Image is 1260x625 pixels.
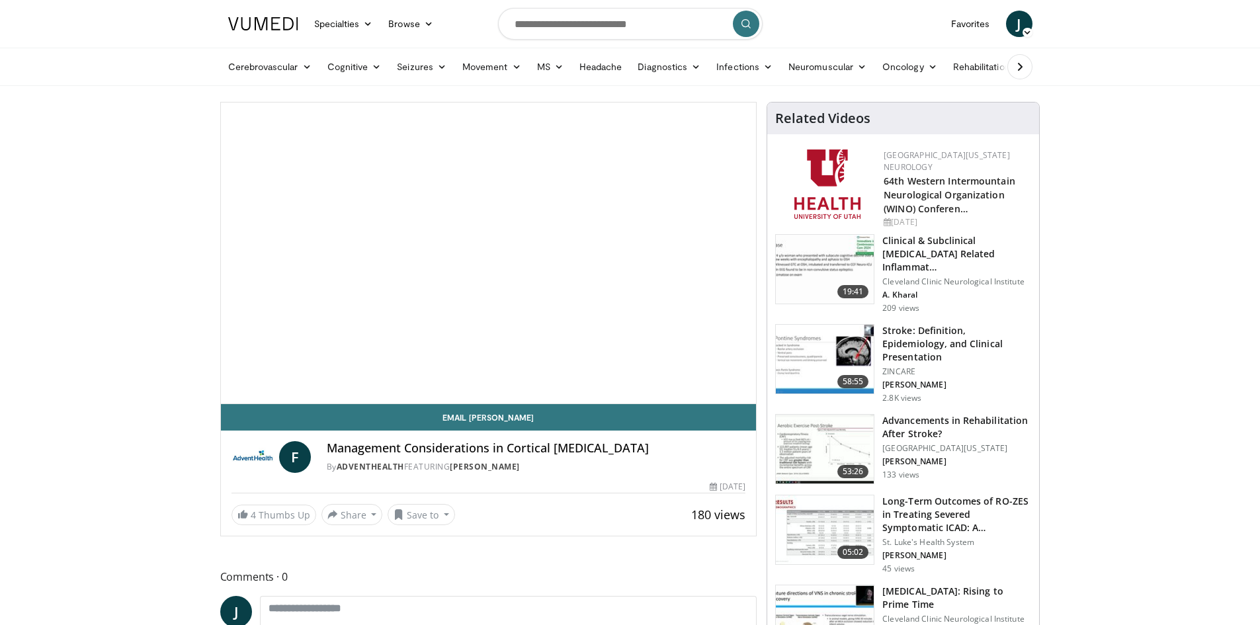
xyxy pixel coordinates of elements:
button: Share [321,504,383,525]
a: F [279,441,311,473]
a: 19:41 Clinical & Subclinical [MEDICAL_DATA] Related Inflammat… Cleveland Clinic Neurological Inst... [775,234,1031,313]
a: Email [PERSON_NAME] [221,404,757,431]
p: [GEOGRAPHIC_DATA][US_STATE] [882,443,1031,454]
img: f6362829-b0a3-407d-a044-59546adfd345.png.150x105_q85_autocrop_double_scale_upscale_version-0.2.png [794,149,861,219]
img: AdventHealth [231,441,274,473]
a: 64th Western Intermountain Neurological Organization (WINO) Conferen… [884,175,1015,215]
a: Favorites [943,11,998,37]
a: Cognitive [319,54,390,80]
div: [DATE] [884,216,1029,228]
a: J [1006,11,1032,37]
span: 4 [251,509,256,521]
img: VuMedi Logo [228,17,298,30]
span: 180 views [691,507,745,522]
div: By FEATURING [327,461,746,473]
video-js: Video Player [221,103,757,404]
p: 2.8K views [882,393,921,403]
a: 05:02 Long-Term Outcomes of RO-ZES in Treating Severed Symptomatic ICAD: A… St. Luke's Health Sys... [775,495,1031,574]
img: 26d5732c-95f1-4678-895e-01ffe56ce748.150x105_q85_crop-smart_upscale.jpg [776,325,874,394]
a: Movement [454,54,529,80]
a: Specialties [306,11,381,37]
p: [PERSON_NAME] [882,380,1031,390]
a: 58:55 Stroke: Definition, Epidemiology, and Clinical Presentation ZINCARE [PERSON_NAME] 2.8K views [775,324,1031,403]
span: 19:41 [837,285,869,298]
h3: Stroke: Definition, Epidemiology, and Clinical Presentation [882,324,1031,364]
input: Search topics, interventions [498,8,763,40]
p: 133 views [882,470,919,480]
button: Save to [388,504,455,525]
a: Oncology [874,54,945,80]
a: Browse [380,11,441,37]
p: 209 views [882,303,919,313]
a: 53:26 Advancements in Rehabilitation After Stroke? [GEOGRAPHIC_DATA][US_STATE] [PERSON_NAME] 133 ... [775,414,1031,484]
span: Comments 0 [220,568,757,585]
a: Seizures [389,54,454,80]
p: ZINCARE [882,366,1031,377]
p: [PERSON_NAME] [882,456,1031,467]
img: 675f95d4-1d5d-42fd-ab0f-2ebff226a0e1.150x105_q85_crop-smart_upscale.jpg [776,415,874,483]
a: [PERSON_NAME] [450,461,520,472]
p: 45 views [882,563,915,574]
a: AdventHealth [337,461,404,472]
a: [GEOGRAPHIC_DATA][US_STATE] Neurology [884,149,1010,173]
a: Cerebrovascular [220,54,319,80]
span: 05:02 [837,546,869,559]
span: 53:26 [837,465,869,478]
img: 627c2dd7-b815-408c-84d8-5c8a7424924c.150x105_q85_crop-smart_upscale.jpg [776,495,874,564]
h3: [MEDICAL_DATA]: Rising to Prime Time [882,585,1031,611]
span: 58:55 [837,375,869,388]
a: Rehabilitation [945,54,1018,80]
h3: Clinical & Subclinical [MEDICAL_DATA] Related Inflammat… [882,234,1031,274]
p: [PERSON_NAME] [882,550,1031,561]
a: 4 Thumbs Up [231,505,316,525]
p: St. Luke's Health System [882,537,1031,548]
a: Diagnostics [630,54,708,80]
img: 1acf7c57-d141-48c9-b176-9a4b161a2cf2.150x105_q85_crop-smart_upscale.jpg [776,235,874,304]
p: Cleveland Clinic Neurological Institute [882,614,1031,624]
h4: Management Considerations in Cortical [MEDICAL_DATA] [327,441,746,456]
p: Cleveland Clinic Neurological Institute [882,276,1031,287]
a: MS [529,54,571,80]
h3: Advancements in Rehabilitation After Stroke? [882,414,1031,440]
h3: Long-Term Outcomes of RO-ZES in Treating Severed Symptomatic ICAD: A… [882,495,1031,534]
a: Headache [571,54,630,80]
a: Infections [708,54,780,80]
a: Neuromuscular [780,54,874,80]
p: A. Kharal [882,290,1031,300]
h4: Related Videos [775,110,870,126]
div: [DATE] [710,481,745,493]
